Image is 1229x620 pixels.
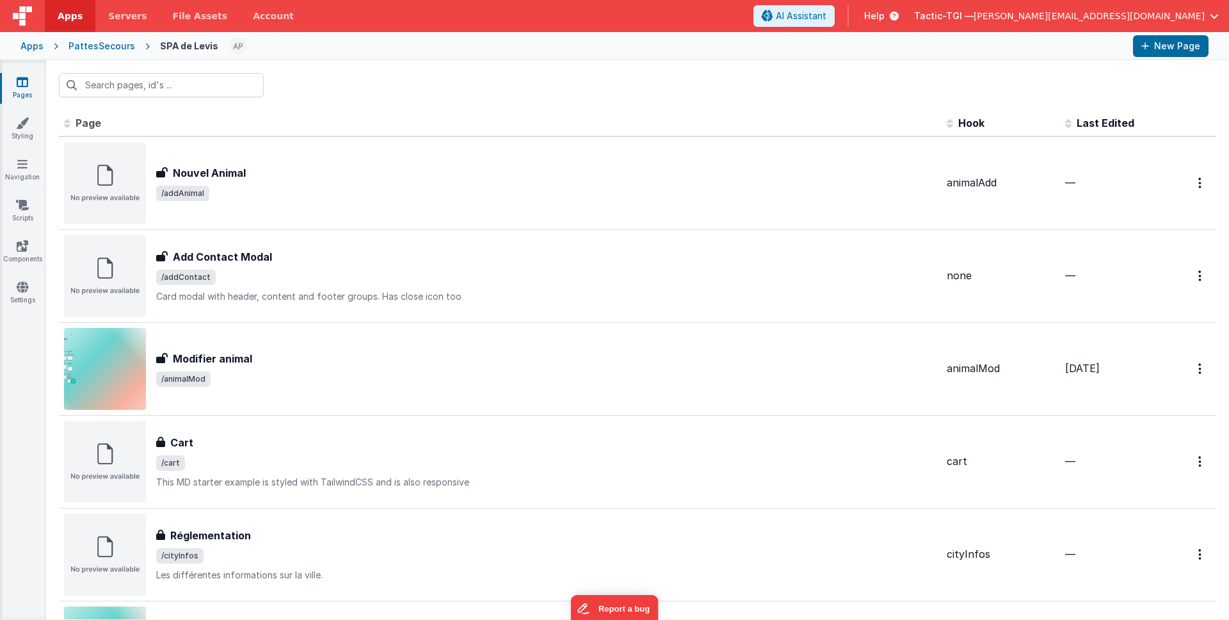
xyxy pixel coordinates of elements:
[173,249,272,265] h3: Add Contact Modal
[173,351,252,366] h3: Modifier animal
[156,569,936,582] p: Les différentes informations sur la ville.
[156,270,216,285] span: /addContact
[1077,117,1134,129] span: Last Edited
[914,10,974,22] span: Tactic-TGI —
[1191,263,1211,289] button: Options
[59,73,264,97] input: Search pages, id's ...
[776,10,826,22] span: AI Assistant
[160,40,218,53] div: SPA de Levis
[1065,269,1075,282] span: —
[156,548,204,564] span: /cityInfos
[156,186,209,201] span: /addAnimal
[947,175,1055,190] div: animalAdd
[753,5,835,27] button: AI Assistant
[170,528,251,543] h3: Réglementation
[1065,548,1075,560] span: —
[170,435,193,450] h3: Cart
[1133,35,1209,57] button: New Page
[156,371,211,387] span: /animalMod
[1065,176,1075,189] span: —
[1191,541,1211,567] button: Options
[974,10,1205,22] span: [PERSON_NAME][EMAIL_ADDRESS][DOMAIN_NAME]
[947,361,1055,376] div: animalMod
[108,10,147,22] span: Servers
[864,10,885,22] span: Help
[156,455,185,471] span: /cart
[947,268,1055,283] div: none
[947,454,1055,469] div: cart
[229,37,247,55] img: c78abd8586fb0502950fd3f28e86ae42
[156,290,936,303] p: Card modal with header, content and footer groups. Has close icon too
[58,10,83,22] span: Apps
[1191,355,1211,382] button: Options
[1065,455,1075,468] span: —
[1191,448,1211,475] button: Options
[68,40,135,53] div: PattesSecours
[20,40,44,53] div: Apps
[76,117,101,129] span: Page
[1065,362,1100,375] span: [DATE]
[947,547,1055,562] div: cityInfos
[173,165,246,181] h3: Nouvel Animal
[958,117,984,129] span: Hook
[173,10,228,22] span: File Assets
[1191,170,1211,196] button: Options
[914,10,1219,22] button: Tactic-TGI — [PERSON_NAME][EMAIL_ADDRESS][DOMAIN_NAME]
[156,476,936,489] p: This MD starter example is styled with TailwindCSS and is also responsive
